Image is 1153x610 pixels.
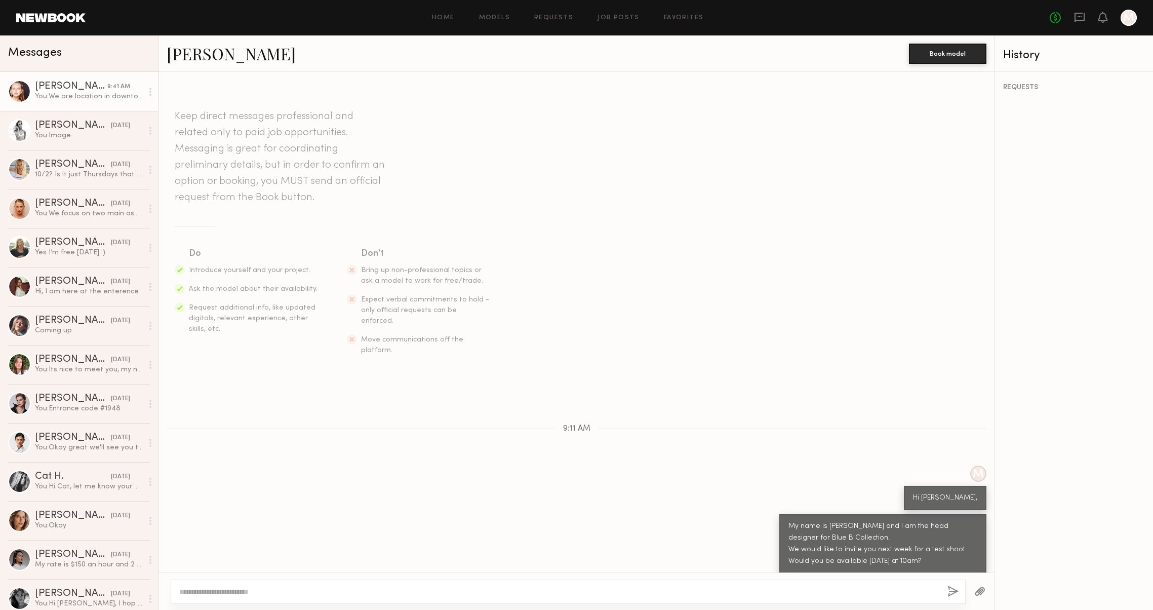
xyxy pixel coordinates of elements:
button: Book model [909,44,986,64]
div: [PERSON_NAME] [35,394,111,404]
span: Introduce yourself and your project. [189,267,310,274]
span: Expect verbal commitments to hold - only official requests can be enforced. [361,296,489,324]
div: Hi, I am here at the enterence [35,287,143,296]
div: Don’t [361,247,491,261]
a: Book model [909,49,986,57]
div: Hi [PERSON_NAME], [913,492,977,504]
div: You: We are location in downtown near [GEOGRAPHIC_DATA] [35,92,143,101]
div: Do [189,247,319,261]
div: [PERSON_NAME] [35,199,111,209]
div: Coming up [35,326,143,335]
div: My name is [PERSON_NAME] and I am the head designer for Blue B Collection. We would like to invit... [788,521,977,567]
div: [PERSON_NAME] [35,511,111,521]
div: You: Okay great we'll see you then [35,443,143,452]
a: Requests [534,15,573,21]
div: You: We focus on two main aspects: first, the online portfolio. When candidates arrive, they ofte... [35,209,143,218]
span: Bring up non-professional topics or ask a model to work for free/trade. [361,267,483,284]
div: REQUESTS [1003,84,1145,91]
a: Favorites [664,15,704,21]
a: M [1121,10,1137,26]
a: Job Posts [598,15,640,21]
div: [DATE] [111,355,130,365]
div: [PERSON_NAME] [35,277,111,287]
div: [DATE] [111,511,130,521]
div: [DATE] [111,199,130,209]
span: Move communications off the platform. [361,336,463,354]
div: [PERSON_NAME] [35,433,111,443]
div: Yes I’m free [DATE] :) [35,248,143,257]
div: You: Image [35,131,143,140]
div: [DATE] [111,121,130,131]
div: 9:41 AM [107,82,130,92]
div: [PERSON_NAME] [35,355,111,365]
a: Home [432,15,455,21]
div: [PERSON_NAME] [35,238,111,248]
div: [PERSON_NAME] [35,589,111,599]
div: My rate is $150 an hour and 2 hours minimum [35,560,143,569]
div: [DATE] [111,589,130,599]
div: [DATE] [111,394,130,404]
div: [DATE] [111,160,130,170]
div: You: Hi [PERSON_NAME], I hop you are well :) I just wanted to see if your available [DATE] (5/20)... [35,599,143,608]
div: [PERSON_NAME] [35,550,111,560]
header: Keep direct messages professional and related only to paid job opportunities. Messaging is great ... [175,108,387,206]
div: [DATE] [111,472,130,482]
div: [DATE] [111,238,130,248]
div: [DATE] [111,316,130,326]
div: You: Hi Cat, let me know your availability [35,482,143,491]
div: [PERSON_NAME] [35,121,111,131]
div: Cat H. [35,472,111,482]
span: Request additional info, like updated digitals, relevant experience, other skills, etc. [189,304,315,332]
div: [PERSON_NAME] [35,160,111,170]
div: You: Its nice to meet you, my name is [PERSON_NAME] and I am the Head Designer at Blue B Collecti... [35,365,143,374]
div: History [1003,50,1145,61]
div: You: Okay [35,521,143,530]
div: [DATE] [111,433,130,443]
div: [PERSON_NAME] [35,316,111,326]
div: 10/2? Is it just Thursdays that you have available? If so would the 9th or 16th work? [35,170,143,179]
div: [DATE] [111,550,130,560]
span: Messages [8,47,62,59]
div: [DATE] [111,277,130,287]
a: [PERSON_NAME] [167,43,296,64]
span: Ask the model about their availability. [189,286,317,292]
div: You: Entrance code #1948 [35,404,143,413]
div: [PERSON_NAME] [35,82,107,92]
a: Models [479,15,510,21]
span: 9:11 AM [563,425,590,433]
